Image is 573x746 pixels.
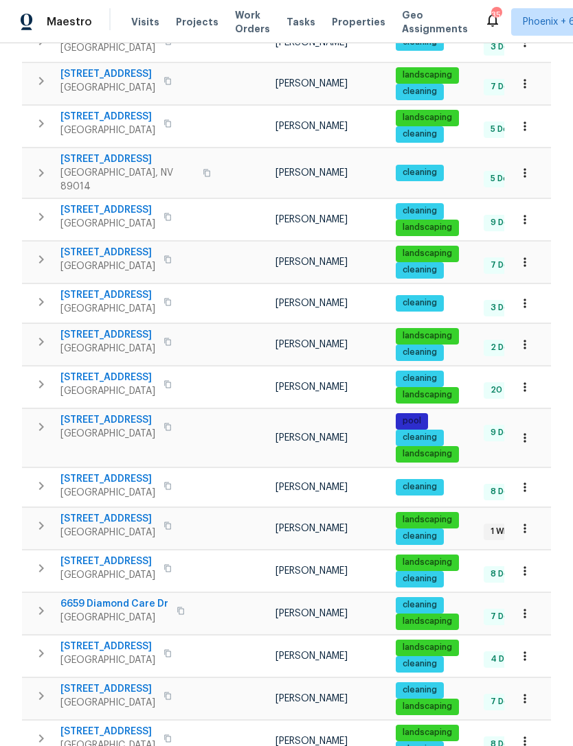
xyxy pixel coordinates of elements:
[60,427,155,441] span: [GEOGRAPHIC_DATA]
[276,215,348,224] span: [PERSON_NAME]
[397,557,458,568] span: landscaping
[60,259,155,273] span: [GEOGRAPHIC_DATA]
[485,342,525,353] span: 2 Done
[60,472,155,486] span: [STREET_ADDRESS]
[276,340,348,349] span: [PERSON_NAME]
[397,222,458,233] span: landscaping
[397,373,442,384] span: cleaning
[332,15,385,29] span: Properties
[276,257,348,267] span: [PERSON_NAME]
[397,264,442,276] span: cleaning
[60,696,155,710] span: [GEOGRAPHIC_DATA]
[276,651,348,661] span: [PERSON_NAME]
[276,121,348,131] span: [PERSON_NAME]
[60,682,155,696] span: [STREET_ADDRESS]
[485,124,524,135] span: 5 Done
[485,173,524,185] span: 5 Done
[276,566,348,576] span: [PERSON_NAME]
[485,526,516,537] span: 1 WIP
[397,167,442,178] span: cleaning
[485,384,531,396] span: 20 Done
[397,347,442,358] span: cleaning
[47,15,92,29] span: Maestro
[485,427,525,439] span: 9 Done
[276,38,348,47] span: [PERSON_NAME]
[60,486,155,500] span: [GEOGRAPHIC_DATA]
[397,531,442,542] span: cleaning
[60,124,155,137] span: [GEOGRAPHIC_DATA]
[485,568,525,580] span: 8 Done
[60,725,155,738] span: [STREET_ADDRESS]
[397,642,458,653] span: landscaping
[276,736,348,746] span: [PERSON_NAME]
[397,248,458,259] span: landscaping
[276,433,348,443] span: [PERSON_NAME]
[397,616,458,627] span: landscaping
[491,8,501,22] div: 35
[397,514,458,526] span: landscaping
[397,297,442,309] span: cleaning
[276,482,348,492] span: [PERSON_NAME]
[60,371,155,384] span: [STREET_ADDRESS]
[397,69,458,81] span: landscaping
[485,41,525,53] span: 3 Done
[485,217,525,229] span: 9 Done
[485,696,525,708] span: 7 Done
[485,611,525,622] span: 7 Done
[397,205,442,217] span: cleaning
[60,302,155,316] span: [GEOGRAPHIC_DATA]
[397,112,458,124] span: landscaping
[60,217,155,231] span: [GEOGRAPHIC_DATA]
[60,384,155,398] span: [GEOGRAPHIC_DATA]
[397,481,442,493] span: cleaning
[60,203,155,217] span: [STREET_ADDRESS]
[402,8,468,36] span: Geo Assignments
[485,81,525,93] span: 7 Done
[60,413,155,427] span: [STREET_ADDRESS]
[60,526,155,539] span: [GEOGRAPHIC_DATA]
[60,568,155,582] span: [GEOGRAPHIC_DATA]
[397,432,442,443] span: cleaning
[397,573,442,585] span: cleaning
[276,524,348,533] span: [PERSON_NAME]
[60,152,194,166] span: [STREET_ADDRESS]
[485,259,525,271] span: 7 Done
[397,448,458,460] span: landscaping
[276,168,348,178] span: [PERSON_NAME]
[276,79,348,89] span: [PERSON_NAME]
[60,81,155,95] span: [GEOGRAPHIC_DATA]
[397,727,458,738] span: landscaping
[286,17,315,27] span: Tasks
[397,599,442,611] span: cleaning
[397,684,442,696] span: cleaning
[60,288,155,302] span: [STREET_ADDRESS]
[60,555,155,568] span: [STREET_ADDRESS]
[397,128,442,140] span: cleaning
[60,246,155,259] span: [STREET_ADDRESS]
[60,611,168,625] span: [GEOGRAPHIC_DATA]
[276,694,348,703] span: [PERSON_NAME]
[235,8,270,36] span: Work Orders
[276,382,348,392] span: [PERSON_NAME]
[276,299,348,308] span: [PERSON_NAME]
[60,67,155,81] span: [STREET_ADDRESS]
[397,86,442,97] span: cleaning
[60,342,155,355] span: [GEOGRAPHIC_DATA]
[60,512,155,526] span: [STREET_ADDRESS]
[131,15,159,29] span: Visits
[176,15,218,29] span: Projects
[397,701,458,712] span: landscaping
[397,389,458,401] span: landscaping
[485,302,525,314] span: 3 Done
[60,328,155,342] span: [STREET_ADDRESS]
[397,330,458,342] span: landscaping
[397,658,442,670] span: cleaning
[60,597,168,611] span: 6659 Diamond Care Dr
[276,609,348,618] span: [PERSON_NAME]
[60,640,155,653] span: [STREET_ADDRESS]
[60,41,155,55] span: [GEOGRAPHIC_DATA]
[60,166,194,194] span: [GEOGRAPHIC_DATA], NV 89014
[485,653,526,665] span: 4 Done
[397,415,427,427] span: pool
[60,653,155,667] span: [GEOGRAPHIC_DATA]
